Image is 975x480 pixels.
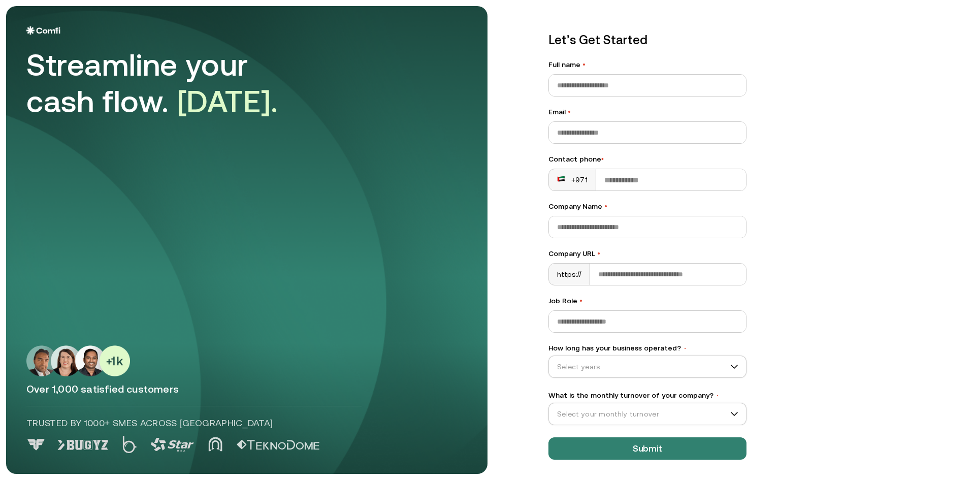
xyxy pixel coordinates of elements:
div: +971 [557,175,588,185]
div: Contact phone [548,154,746,165]
div: https:// [549,264,590,285]
img: Logo 3 [151,438,194,452]
p: Over 1,000 satisfied customers [26,382,467,396]
span: [DATE]. [177,84,278,119]
img: Logo 4 [208,437,222,452]
span: • [601,155,604,163]
img: Logo 0 [26,439,46,451]
span: • [683,345,687,352]
span: • [716,392,720,399]
span: • [597,249,600,258]
button: Submit [548,437,746,460]
span: • [568,108,571,116]
span: • [582,60,586,69]
label: Email [548,107,746,117]
label: Job Role [548,296,746,306]
span: • [604,202,607,210]
label: How long has your business operated? [548,343,746,354]
span: • [579,297,582,305]
p: Trusted by 1000+ SMEs across [GEOGRAPHIC_DATA] [26,417,362,430]
p: Let’s Get Started [548,31,746,49]
img: Logo [26,26,60,35]
label: What is the monthly turnover of your company? [548,390,746,401]
label: Company URL [548,248,746,259]
img: Logo 1 [57,440,108,450]
label: Full name [548,59,746,70]
div: Streamline your cash flow. [26,47,311,120]
img: Logo 5 [237,440,319,450]
label: Company Name [548,201,746,212]
img: Logo 2 [122,436,137,453]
